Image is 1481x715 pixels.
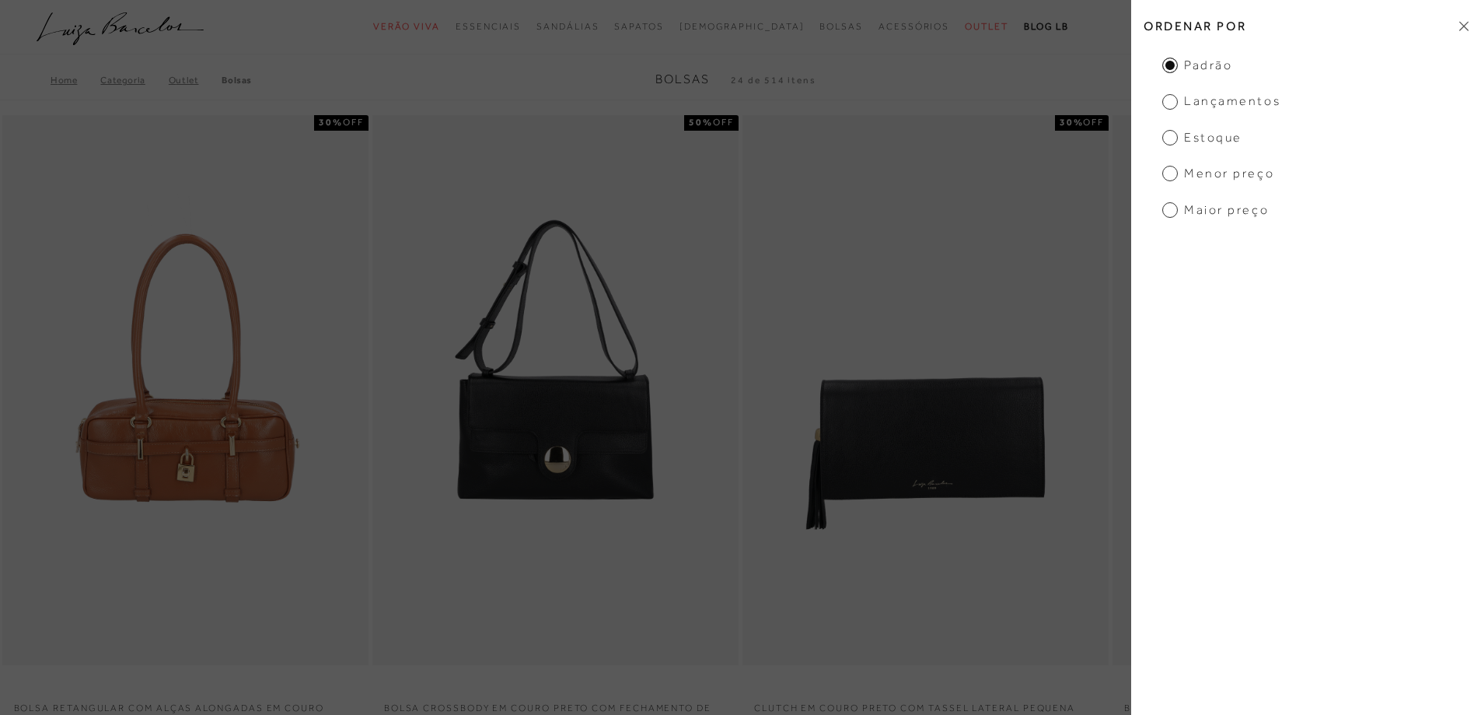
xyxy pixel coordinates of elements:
a: BOLSA CROSSBODY EM COURO PRETO COM FECHAMENTO DE METAL MÉDIA BOLSA CROSSBODY EM COURO PRETO COM F... [374,117,737,663]
span: Acessórios [878,21,949,32]
img: BOLSA ESTRUTURADA COM ALÇA DE MÃO E CROSSBODY EM COURO CROCO PRETO PEQUENA [1114,117,1477,663]
a: categoryNavScreenReaderText [536,12,599,41]
strong: 50% [689,117,713,128]
span: Bolsas [819,21,863,32]
span: Verão Viva [373,21,440,32]
a: categoryNavScreenReaderText [878,12,949,41]
span: Maior preço [1162,202,1269,219]
a: Bolsas [222,75,252,86]
a: categoryNavScreenReaderText [456,12,521,41]
span: OFF [713,117,734,128]
span: Padrão [1162,57,1232,74]
span: Sapatos [614,21,663,32]
h2: Ordenar por [1131,8,1481,44]
span: Estoque [1162,129,1242,146]
a: Home [51,75,100,86]
a: BLOG LB [1024,12,1069,41]
span: BLOG LB [1024,21,1069,32]
a: Outlet [169,75,222,86]
span: Sandálias [536,21,599,32]
span: Lançamentos [1162,93,1280,110]
span: Bolsas [655,72,710,86]
span: 24 de 514 itens [731,75,816,86]
img: BOLSA CROSSBODY EM COURO PRETO COM FECHAMENTO DE METAL MÉDIA [374,117,737,663]
img: BOLSA RETANGULAR COM ALÇAS ALONGADAS EM COURO CARAMELO MÉDIA [4,117,367,663]
strong: 30% [1060,117,1084,128]
a: CLUTCH EM COURO PRETO COM TASSEL LATERAL PEQUENA CLUTCH EM COURO PRETO COM TASSEL LATERAL PEQUENA [744,117,1107,663]
a: CLUTCH EM COURO PRETO COM TASSEL LATERAL PEQUENA [742,692,1109,715]
strong: 30% [319,117,343,128]
a: categoryNavScreenReaderText [614,12,663,41]
span: [DEMOGRAPHIC_DATA] [679,21,805,32]
a: BOLSA RETANGULAR COM ALÇAS ALONGADAS EM COURO CARAMELO MÉDIA BOLSA RETANGULAR COM ALÇAS ALONGADAS... [4,117,367,663]
a: noSubCategoriesText [679,12,805,41]
span: Essenciais [456,21,521,32]
span: OFF [1083,117,1104,128]
a: Categoria [100,75,168,86]
img: CLUTCH EM COURO PRETO COM TASSEL LATERAL PEQUENA [744,117,1107,663]
a: BOLSA ESTRUTURADA COM ALÇA DE MÃO E CROSSBODY EM COURO CROCO PRETO PEQUENA BOLSA ESTRUTURADA COM ... [1114,117,1477,663]
a: categoryNavScreenReaderText [819,12,863,41]
span: Menor preço [1162,165,1274,182]
a: categoryNavScreenReaderText [373,12,440,41]
a: categoryNavScreenReaderText [965,12,1008,41]
span: OFF [343,117,364,128]
span: Outlet [965,21,1008,32]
